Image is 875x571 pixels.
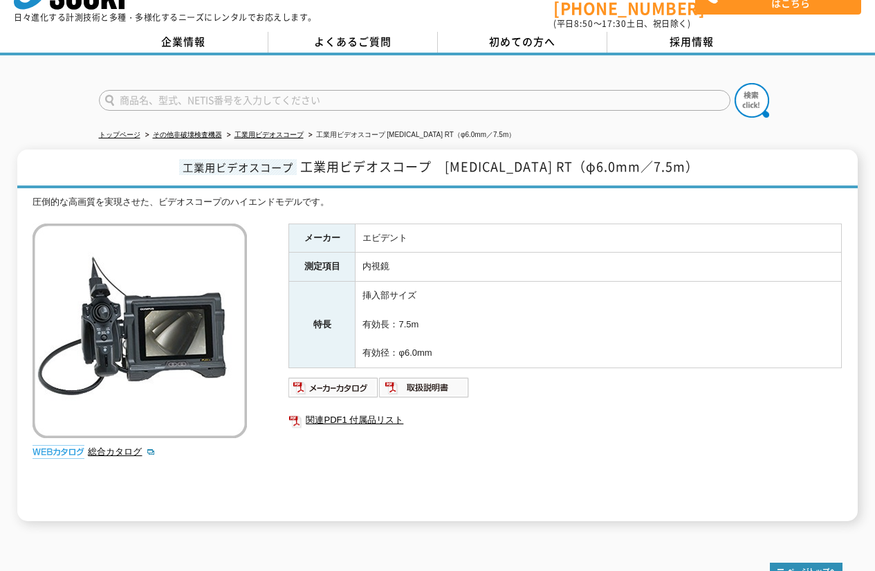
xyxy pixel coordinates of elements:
div: 圧倒的な高画質を実現させた、ビデオスコープのハイエンドモデルです。 [33,195,842,210]
span: 初めての方へ [489,34,555,49]
a: メーカーカタログ [288,386,379,396]
li: 工業用ビデオスコープ [MEDICAL_DATA] RT（φ6.0mm／7.5m） [306,128,516,143]
img: 工業用ビデオスコープ IPLEX RT（φ6.0mm／7.5m） [33,224,247,438]
a: 企業情報 [99,32,268,53]
td: 挿入部サイズ 有効長：7.5m 有効径：φ6.0mm [356,282,842,368]
th: 特長 [289,282,356,368]
th: メーカー [289,224,356,253]
span: 工業用ビデオスコープ [MEDICAL_DATA] RT（φ6.0mm／7.5m） [300,157,699,176]
a: 取扱説明書 [379,386,470,396]
img: 取扱説明書 [379,377,470,399]
a: 採用情報 [607,32,777,53]
td: エビデント [356,224,842,253]
img: メーカーカタログ [288,377,379,399]
input: 商品名、型式、NETIS番号を入力してください [99,90,730,111]
img: btn_search.png [735,83,769,118]
span: 8:50 [574,17,593,30]
a: よくあるご質問 [268,32,438,53]
span: (平日 ～ 土日、祝日除く) [553,17,690,30]
a: 工業用ビデオスコープ [234,131,304,138]
a: 初めての方へ [438,32,607,53]
a: 関連PDF1 付属品リスト [288,411,842,429]
span: 工業用ビデオスコープ [179,159,297,175]
p: 日々進化する計測技術と多種・多様化するニーズにレンタルでお応えします。 [14,13,317,21]
th: 測定項目 [289,253,356,282]
a: その他非破壊検査機器 [153,131,222,138]
td: 内視鏡 [356,253,842,282]
img: webカタログ [33,445,84,459]
a: 総合カタログ [88,446,156,457]
span: 17:30 [602,17,627,30]
a: トップページ [99,131,140,138]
